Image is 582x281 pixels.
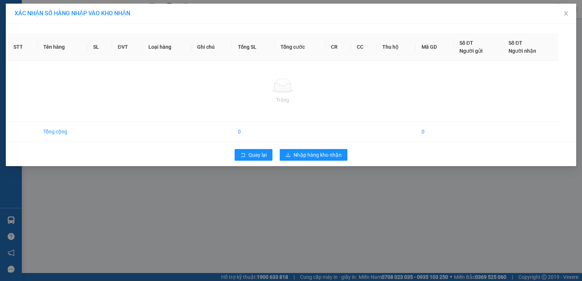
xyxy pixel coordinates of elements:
[294,151,342,159] span: Nhập hàng kho nhận
[376,33,416,61] th: Thu hộ
[8,33,37,61] th: STT
[235,149,272,161] button: rollbackQuay lại
[286,152,291,158] span: download
[416,122,454,142] td: 0
[191,33,232,61] th: Ghi chú
[275,33,325,61] th: Tổng cước
[15,10,130,17] span: XÁC NHẬN SỐ HÀNG NHẬP VÀO KHO NHẬN
[112,33,143,61] th: ĐVT
[87,33,112,61] th: SL
[13,96,552,104] div: Trống
[232,33,275,61] th: Tổng SL
[143,33,191,61] th: Loại hàng
[37,33,88,61] th: Tên hàng
[280,149,347,161] button: downloadNhập hàng kho nhận
[556,4,576,24] button: Close
[37,122,88,142] td: Tổng cộng
[509,48,536,54] span: Người nhận
[459,40,473,46] span: Số ĐT
[459,48,483,54] span: Người gửi
[248,151,267,159] span: Quay lại
[325,33,351,61] th: CR
[416,33,454,61] th: Mã GD
[509,40,522,46] span: Số ĐT
[563,11,569,16] span: close
[351,33,376,61] th: CC
[240,152,246,158] span: rollback
[232,122,275,142] td: 0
